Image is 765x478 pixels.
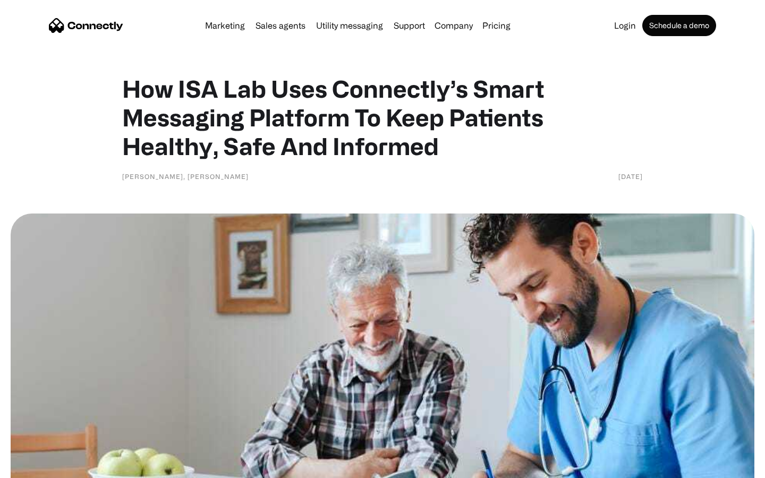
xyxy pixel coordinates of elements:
[618,171,643,182] div: [DATE]
[389,21,429,30] a: Support
[312,21,387,30] a: Utility messaging
[610,21,640,30] a: Login
[431,18,476,33] div: Company
[478,21,515,30] a: Pricing
[435,18,473,33] div: Company
[251,21,310,30] a: Sales agents
[122,171,249,182] div: [PERSON_NAME], [PERSON_NAME]
[49,18,123,33] a: home
[201,21,249,30] a: Marketing
[642,15,716,36] a: Schedule a demo
[122,74,643,160] h1: How ISA Lab Uses Connectly’s Smart Messaging Platform To Keep Patients Healthy, Safe And Informed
